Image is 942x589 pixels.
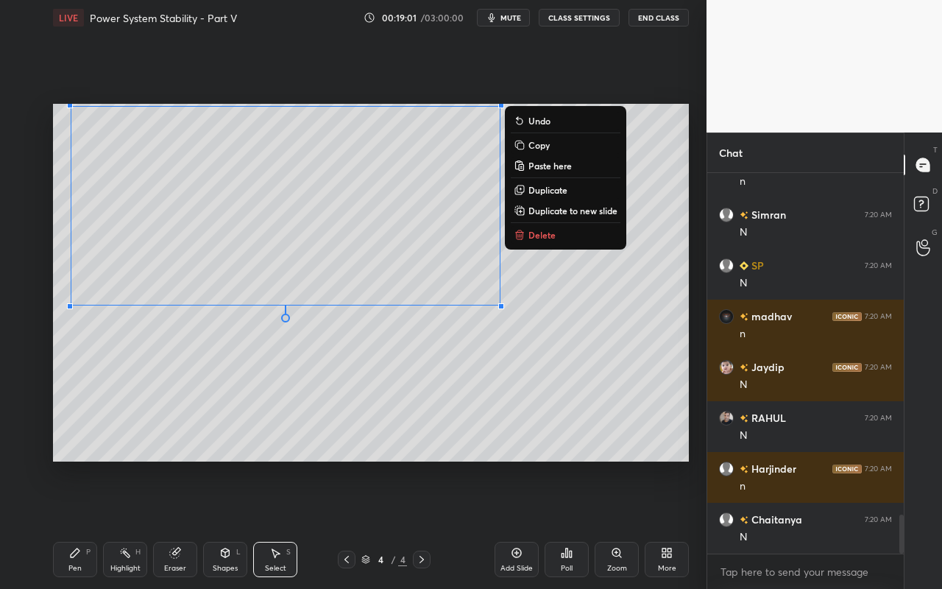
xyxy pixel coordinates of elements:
div: n [740,479,892,494]
button: Delete [511,226,620,244]
div: 7:20 AM [865,414,892,423]
div: Pen [68,565,82,572]
p: D [932,186,938,197]
p: Paste here [528,160,572,172]
p: Delete [528,229,556,241]
div: N [740,378,892,392]
div: 7:20 AM [865,261,892,270]
p: Copy [528,139,550,151]
h4: Power System Stability - Part V [90,11,237,25]
div: Select [265,565,286,572]
p: Undo [528,115,550,127]
div: Zoom [607,565,627,572]
div: 7:20 AM [865,363,892,372]
div: n [740,327,892,342]
div: N [740,276,892,291]
div: N [740,530,892,545]
div: n [740,174,892,189]
img: 1e7ca2c0f1384014bb09906cde6dd1bc.jpg [719,309,734,324]
div: Poll [561,565,573,572]
button: Undo [511,112,620,130]
div: H [135,549,141,556]
img: iconic-dark.1390631f.png [832,363,862,372]
button: End Class [628,9,689,27]
div: Shapes [213,565,238,572]
div: LIVE [53,9,84,27]
h6: Jaydip [748,359,785,375]
div: 4 [373,555,388,564]
div: / [391,555,395,564]
img: no-rating-badge.077c3623.svg [740,516,748,524]
button: mute [477,9,530,27]
img: no-rating-badge.077c3623.svg [740,211,748,219]
h6: RAHUL [748,410,786,426]
div: Highlight [110,565,141,572]
h6: madhav [748,308,792,324]
h6: Simran [748,207,786,222]
p: T [933,144,938,155]
div: 4 [398,553,407,566]
button: Duplicate [511,181,620,199]
button: Duplicate to new slide [511,202,620,219]
p: G [932,227,938,238]
img: Learner_Badge_beginner_1_8b307cf2a0.svg [740,261,748,270]
img: default.png [719,258,734,273]
button: Copy [511,136,620,154]
span: mute [500,13,521,23]
div: 7:20 AM [865,465,892,473]
img: default.png [719,208,734,222]
h6: SP [748,258,764,273]
div: 7:20 AM [865,312,892,321]
img: 3 [719,411,734,426]
img: default.png [719,512,734,527]
img: iconic-dark.1390631f.png [832,312,862,321]
div: More [658,565,676,572]
img: no-rating-badge.077c3623.svg [740,364,748,372]
div: Eraser [164,565,186,572]
img: iconic-dark.1390631f.png [832,465,862,473]
img: 7e2faa34039e430d9e91cd5fee73b64a.jpg [719,360,734,375]
img: no-rating-badge.077c3623.svg [740,313,748,321]
p: Duplicate to new slide [528,205,617,216]
div: N [740,428,892,443]
div: L [236,549,241,556]
img: no-rating-badge.077c3623.svg [740,465,748,473]
div: S [286,549,291,556]
img: default.png [719,462,734,476]
p: Chat [707,133,754,172]
div: 7:20 AM [865,211,892,219]
div: grid [707,173,904,554]
h6: Chaitanya [748,512,802,527]
p: Duplicate [528,184,567,196]
div: P [86,549,91,556]
button: CLASS SETTINGS [539,9,620,27]
div: Add Slide [500,565,533,572]
div: N [740,225,892,240]
button: Paste here [511,157,620,174]
h6: Harjinder [748,461,796,476]
div: 7:20 AM [865,515,892,524]
img: no-rating-badge.077c3623.svg [740,415,748,423]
